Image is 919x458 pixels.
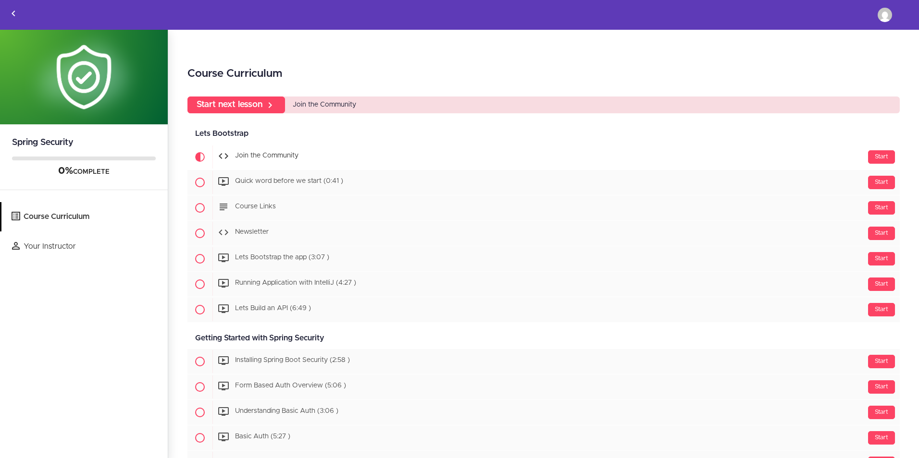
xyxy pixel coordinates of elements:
a: Start Lets Bootstrap the app (3:07 ) [187,246,900,271]
span: Form Based Auth Overview (5:06 ) [235,383,346,389]
a: Start Running Application with IntelliJ (4:27 ) [187,272,900,297]
a: Current item Start Join the Community [187,145,900,169]
div: Start [868,355,895,368]
span: Course Links [235,204,276,210]
a: Course Curriculum [1,202,168,231]
img: julienbassin@outlook.com [878,8,892,22]
a: Start Basic Auth (5:27 ) [187,425,900,450]
span: Lets Bootstrap the app (3:07 ) [235,254,329,261]
div: Start [868,176,895,189]
h2: Course Curriculum [187,66,900,82]
div: Start [868,380,895,394]
div: Start [868,277,895,291]
a: Start Form Based Auth Overview (5:06 ) [187,374,900,399]
span: Newsletter [235,229,269,236]
div: Lets Bootstrap [187,123,900,145]
span: Current item [187,145,212,169]
div: COMPLETE [12,165,156,178]
span: Basic Auth (5:27 ) [235,434,290,440]
span: Understanding Basic Auth (3:06 ) [235,408,338,415]
a: Start Course Links [187,195,900,220]
a: Start next lesson [187,96,285,113]
div: Start [868,431,895,445]
a: Start Lets Build an API (6:49 ) [187,297,900,322]
div: Start [868,201,895,215]
svg: Back to courses [8,8,19,19]
span: Join the Community [235,153,298,159]
a: Your Instructor [1,232,168,261]
span: 0% [58,166,73,176]
a: Start Understanding Basic Auth (3:06 ) [187,400,900,425]
div: Getting Started with Spring Security [187,327,900,349]
div: Start [868,406,895,419]
div: Start [868,303,895,316]
div: Start [868,227,895,240]
span: Quick word before we start (0:41 ) [235,178,343,185]
div: Start [868,150,895,164]
span: Running Application with IntelliJ (4:27 ) [235,280,356,287]
a: Start Quick word before we start (0:41 ) [187,170,900,195]
a: Start Newsletter [187,221,900,246]
span: Join the Community [293,101,356,108]
div: Start [868,252,895,265]
span: Installing Spring Boot Security (2:58 ) [235,357,350,364]
a: Back to courses [0,0,26,29]
a: Start Installing Spring Boot Security (2:58 ) [187,349,900,374]
span: Lets Build an API (6:49 ) [235,305,311,312]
